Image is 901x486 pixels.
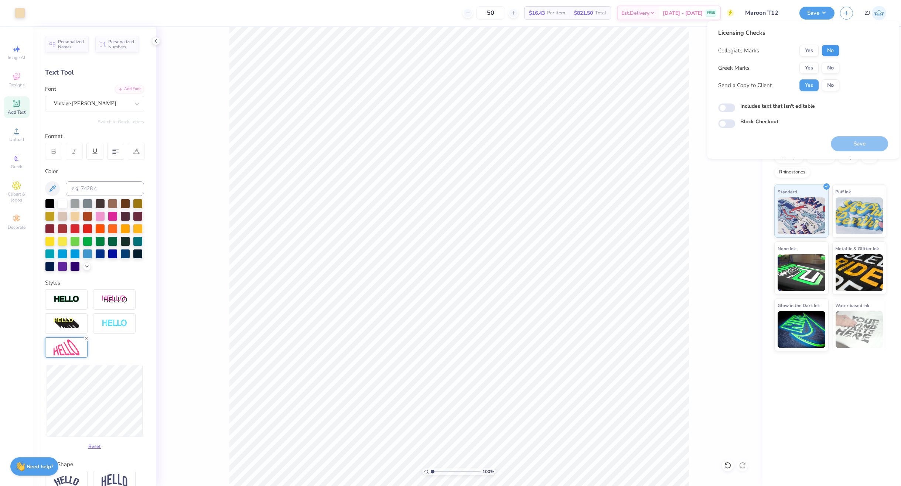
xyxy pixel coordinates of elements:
[45,68,144,77] div: Text Tool
[799,7,835,20] button: Save
[54,318,79,330] img: 3d Illusion
[836,245,879,252] span: Metallic & Glitter Ink
[836,254,883,291] img: Metallic & Glitter Ink
[836,197,883,234] img: Puff Ink
[45,167,144,176] div: Color
[822,62,839,74] button: No
[45,85,56,93] label: Font
[98,119,144,125] button: Switch to Greek Letters
[11,164,23,170] span: Greek
[8,55,25,61] span: Image AI
[778,254,825,291] img: Neon Ink
[4,191,30,203] span: Clipart & logos
[108,39,134,49] span: Personalized Numbers
[45,279,144,287] div: Styles
[58,39,84,49] span: Personalized Names
[45,132,145,141] div: Format
[115,85,144,93] div: Add Font
[778,311,825,348] img: Glow in the Dark Ink
[740,6,794,20] input: Untitled Design
[822,45,839,56] button: No
[707,10,715,15] span: FREE
[778,197,825,234] img: Standard
[799,45,819,56] button: Yes
[595,9,606,17] span: Total
[836,311,883,348] img: Water based Ink
[102,319,127,328] img: Negative Space
[774,167,810,178] div: Rhinestones
[718,81,772,90] div: Send a Copy to Client
[778,188,797,196] span: Standard
[27,463,54,470] strong: Need help?
[54,476,79,486] img: Arc
[718,64,750,72] div: Greek Marks
[9,137,24,142] span: Upload
[621,9,649,17] span: Est. Delivery
[778,301,820,309] span: Glow in the Dark Ink
[740,102,815,110] label: Includes text that isn't editable
[476,6,505,20] input: – –
[574,9,593,17] span: $821.50
[8,109,25,115] span: Add Text
[102,295,127,304] img: Shadow
[54,295,79,304] img: Stroke
[85,441,104,453] button: Reset
[45,460,144,469] div: Text Shape
[799,62,819,74] button: Yes
[66,181,144,196] input: e.g. 7428 c
[865,6,886,20] a: ZJ
[54,339,79,355] img: Free Distort
[836,301,870,309] span: Water based Ink
[865,9,870,17] span: ZJ
[740,118,778,125] label: Block Checkout
[799,79,819,91] button: Yes
[8,82,25,88] span: Designs
[529,9,545,17] span: $16.43
[836,188,851,196] span: Puff Ink
[663,9,703,17] span: [DATE] - [DATE]
[8,224,25,230] span: Decorate
[718,28,839,37] div: Licensing Checks
[822,79,839,91] button: No
[482,468,494,475] span: 100 %
[778,245,796,252] span: Neon Ink
[718,46,759,55] div: Collegiate Marks
[872,6,886,20] img: Zhor Junavee Antocan
[547,9,565,17] span: Per Item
